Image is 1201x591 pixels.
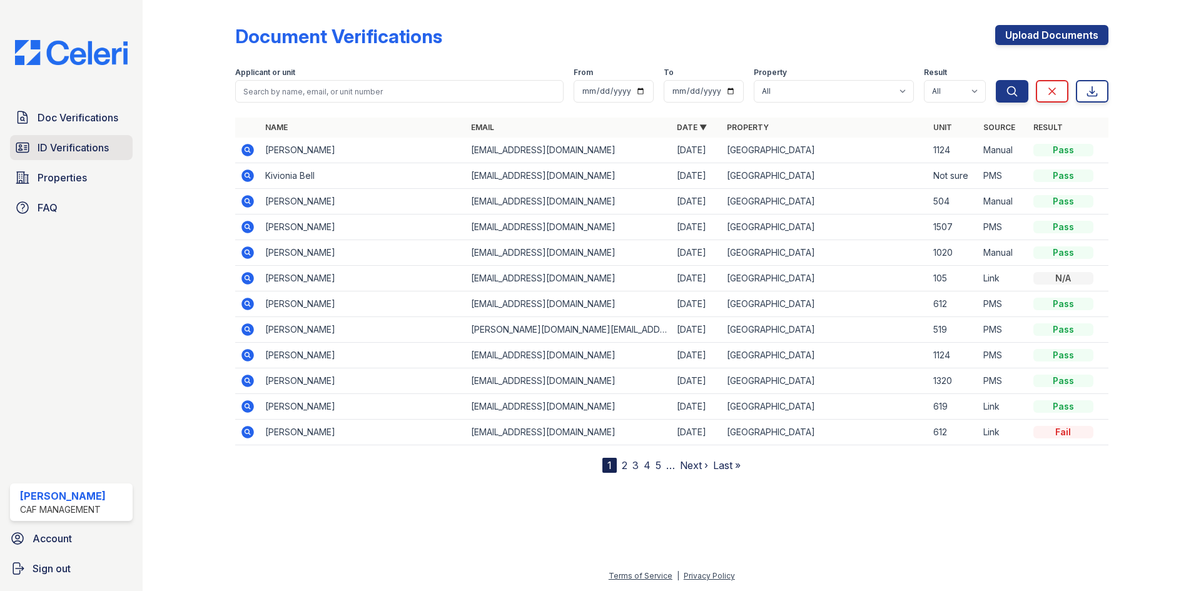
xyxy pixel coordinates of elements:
[38,140,109,155] span: ID Verifications
[684,571,735,580] a: Privacy Policy
[672,189,722,215] td: [DATE]
[722,343,928,368] td: [GEOGRAPHIC_DATA]
[260,138,466,163] td: [PERSON_NAME]
[33,561,71,576] span: Sign out
[1033,169,1093,182] div: Pass
[722,317,928,343] td: [GEOGRAPHIC_DATA]
[10,135,133,160] a: ID Verifications
[235,68,295,78] label: Applicant or unit
[713,459,741,472] a: Last »
[466,343,672,368] td: [EMAIL_ADDRESS][DOMAIN_NAME]
[722,291,928,317] td: [GEOGRAPHIC_DATA]
[574,68,593,78] label: From
[722,420,928,445] td: [GEOGRAPHIC_DATA]
[928,420,978,445] td: 612
[632,459,639,472] a: 3
[622,459,627,472] a: 2
[1033,221,1093,233] div: Pass
[995,25,1108,45] a: Upload Documents
[10,105,133,130] a: Doc Verifications
[260,189,466,215] td: [PERSON_NAME]
[20,488,106,503] div: [PERSON_NAME]
[265,123,288,132] a: Name
[672,138,722,163] td: [DATE]
[722,368,928,394] td: [GEOGRAPHIC_DATA]
[260,317,466,343] td: [PERSON_NAME]
[38,200,58,215] span: FAQ
[260,420,466,445] td: [PERSON_NAME]
[1033,195,1093,208] div: Pass
[1033,272,1093,285] div: N/A
[672,266,722,291] td: [DATE]
[260,368,466,394] td: [PERSON_NAME]
[260,266,466,291] td: [PERSON_NAME]
[978,368,1028,394] td: PMS
[1033,375,1093,387] div: Pass
[672,240,722,266] td: [DATE]
[466,420,672,445] td: [EMAIL_ADDRESS][DOMAIN_NAME]
[5,556,138,581] a: Sign out
[722,240,928,266] td: [GEOGRAPHIC_DATA]
[466,240,672,266] td: [EMAIL_ADDRESS][DOMAIN_NAME]
[466,215,672,240] td: [EMAIL_ADDRESS][DOMAIN_NAME]
[644,459,651,472] a: 4
[978,394,1028,420] td: Link
[928,343,978,368] td: 1124
[5,526,138,551] a: Account
[722,138,928,163] td: [GEOGRAPHIC_DATA]
[672,291,722,317] td: [DATE]
[933,123,952,132] a: Unit
[260,291,466,317] td: [PERSON_NAME]
[1033,426,1093,438] div: Fail
[260,240,466,266] td: [PERSON_NAME]
[680,459,708,472] a: Next ›
[924,68,947,78] label: Result
[928,394,978,420] td: 619
[722,394,928,420] td: [GEOGRAPHIC_DATA]
[928,240,978,266] td: 1020
[1033,123,1063,132] a: Result
[466,138,672,163] td: [EMAIL_ADDRESS][DOMAIN_NAME]
[664,68,674,78] label: To
[978,215,1028,240] td: PMS
[978,291,1028,317] td: PMS
[983,123,1015,132] a: Source
[20,503,106,516] div: CAF Management
[466,394,672,420] td: [EMAIL_ADDRESS][DOMAIN_NAME]
[609,571,672,580] a: Terms of Service
[928,266,978,291] td: 105
[260,215,466,240] td: [PERSON_NAME]
[10,195,133,220] a: FAQ
[978,189,1028,215] td: Manual
[928,138,978,163] td: 1124
[260,394,466,420] td: [PERSON_NAME]
[928,215,978,240] td: 1507
[38,170,87,185] span: Properties
[672,343,722,368] td: [DATE]
[722,215,928,240] td: [GEOGRAPHIC_DATA]
[1033,323,1093,336] div: Pass
[235,80,564,103] input: Search by name, email, or unit number
[978,266,1028,291] td: Link
[672,317,722,343] td: [DATE]
[978,420,1028,445] td: Link
[677,571,679,580] div: |
[928,291,978,317] td: 612
[928,368,978,394] td: 1320
[672,420,722,445] td: [DATE]
[1033,246,1093,259] div: Pass
[260,163,466,189] td: Kivionia Bell
[10,165,133,190] a: Properties
[928,163,978,189] td: Not sure
[235,25,442,48] div: Document Verifications
[672,163,722,189] td: [DATE]
[260,343,466,368] td: [PERSON_NAME]
[1033,349,1093,361] div: Pass
[754,68,787,78] label: Property
[727,123,769,132] a: Property
[466,189,672,215] td: [EMAIL_ADDRESS][DOMAIN_NAME]
[1033,400,1093,413] div: Pass
[978,317,1028,343] td: PMS
[466,368,672,394] td: [EMAIL_ADDRESS][DOMAIN_NAME]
